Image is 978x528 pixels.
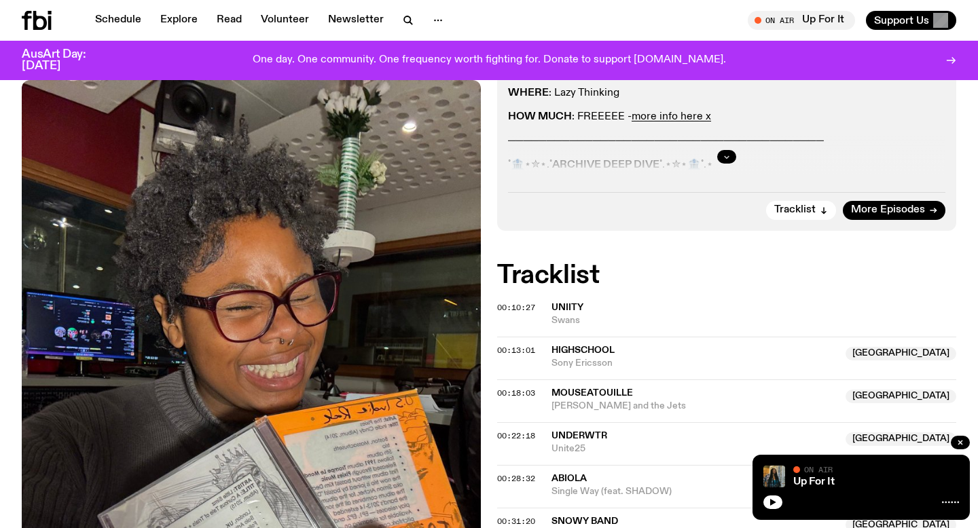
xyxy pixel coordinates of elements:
[843,201,945,220] a: More Episodes
[497,430,535,441] span: 00:22:18
[320,11,392,30] a: Newsletter
[253,54,726,67] p: One day. One community. One frequency worth fighting for. Donate to support [DOMAIN_NAME].
[804,465,833,474] span: On Air
[508,88,549,98] strong: WHERE
[632,111,711,122] a: more info here x
[866,11,956,30] button: Support Us
[763,466,785,487] img: Ify - a Brown Skin girl with black braided twists, looking up to the side with her tongue stickin...
[551,345,615,355] span: HighSchool
[22,49,109,72] h3: AusArt Day: [DATE]
[551,303,583,312] span: Uniity
[846,347,956,360] span: [GEOGRAPHIC_DATA]
[497,518,535,525] button: 00:31:20
[766,201,836,220] button: Tracklist
[497,432,535,440] button: 00:22:18
[846,432,956,446] span: [GEOGRAPHIC_DATA]
[497,304,535,312] button: 00:10:27
[748,11,855,30] button: On AirUp For It
[551,357,837,370] span: Sony Ericsson
[793,476,835,487] a: Up For It
[551,431,607,440] span: underwtr
[551,516,618,526] span: Snowy Band
[551,314,956,327] span: Swans
[152,11,206,30] a: Explore
[874,14,929,26] span: Support Us
[87,11,149,30] a: Schedule
[508,111,572,122] strong: HOW MUCH
[497,263,956,288] h2: Tracklist
[497,516,535,527] span: 00:31:20
[497,388,535,398] span: 00:18:03
[851,205,925,215] span: More Episodes
[551,442,837,455] span: Unite25
[497,475,535,483] button: 00:28:32
[774,205,816,215] span: Tracklist
[497,347,535,354] button: 00:13:01
[209,11,250,30] a: Read
[497,302,535,313] span: 00:10:27
[551,388,633,398] span: Mouseatouille
[551,485,837,498] span: Single Way (feat. SHADOW)
[551,474,587,483] span: Abiola
[508,87,945,100] p: : Lazy Thinking
[497,345,535,356] span: 00:13:01
[846,390,956,403] span: [GEOGRAPHIC_DATA]
[508,111,945,124] p: : FREEEEE -
[253,11,317,30] a: Volunteer
[497,473,535,484] span: 00:28:32
[497,390,535,397] button: 00:18:03
[551,400,837,413] span: [PERSON_NAME] and the Jets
